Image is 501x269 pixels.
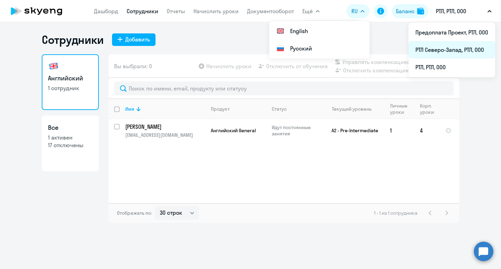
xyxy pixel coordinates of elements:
div: Продукт [211,106,266,112]
input: Поиск по имени, email, продукту или статусу [114,81,454,95]
span: Английский General [211,127,256,134]
span: Ещё [302,7,313,15]
div: Текущий уровень [325,106,384,112]
span: Вы выбрали: 0 [114,62,152,70]
div: Корп. уроки [420,103,435,115]
a: Сотрудники [127,8,158,15]
p: [PERSON_NAME] [125,123,204,130]
div: Баланс [396,7,414,15]
img: Русский [276,44,285,53]
div: Личные уроки [390,103,414,115]
a: Начислить уроки [193,8,239,15]
div: Продукт [211,106,230,112]
a: Английский1 сотрудник [42,54,99,110]
button: Добавить [112,33,156,46]
div: Добавить [125,35,150,43]
td: A2 - Pre-Intermediate [320,119,384,142]
p: 1 сотрудник [48,84,93,92]
p: 1 активен [48,134,93,141]
a: Все1 активен17 отключены [42,116,99,171]
button: Ещё [302,4,320,18]
p: [EMAIL_ADDRESS][DOMAIN_NAME] [125,132,205,138]
ul: Ещё [269,21,369,58]
p: Идут постоянные занятия [272,124,319,137]
span: RU [351,7,358,15]
h3: Все [48,123,93,132]
button: РТЛ, РТЛ, ООО [432,3,495,19]
td: 4 [414,119,440,142]
a: Дашборд [94,8,118,15]
a: Документооборот [247,8,294,15]
img: balance [417,8,424,15]
p: 17 отключены [48,141,93,149]
div: Имя [125,106,134,112]
p: РТЛ, РТЛ, ООО [436,7,466,15]
div: Корп. уроки [420,103,439,115]
h3: Английский [48,74,93,83]
div: Статус [272,106,287,112]
button: Балансbalance [392,4,428,18]
div: Личные уроки [390,103,409,115]
div: Текущий уровень [332,106,372,112]
a: [PERSON_NAME] [125,123,205,130]
div: Имя [125,106,205,112]
img: english [48,61,59,72]
td: 1 [384,119,414,142]
ul: Ещё [408,22,495,77]
div: Статус [272,106,319,112]
h1: Сотрудники [42,33,104,47]
span: Отображать по: [117,210,152,216]
img: English [276,27,285,35]
span: 1 - 1 из 1 сотрудника [374,210,417,216]
a: Отчеты [167,8,185,15]
button: RU [347,4,369,18]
